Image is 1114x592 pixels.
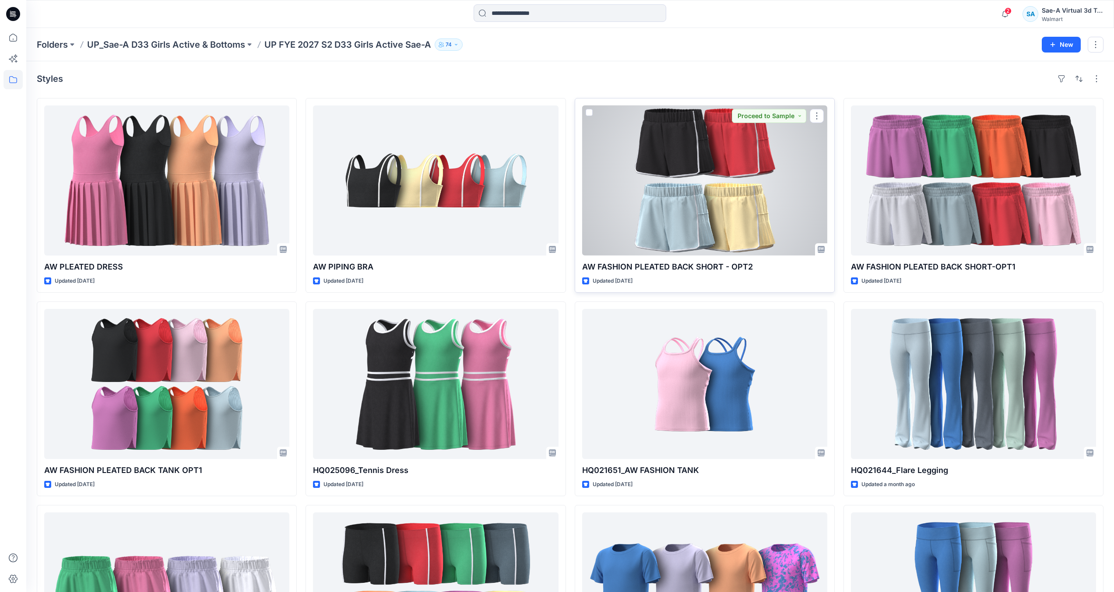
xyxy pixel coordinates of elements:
[851,464,1096,476] p: HQ021644_Flare Legging
[1042,37,1081,53] button: New
[446,40,452,49] p: 74
[582,105,827,256] a: AW FASHION PLEATED BACK SHORT - OPT2
[313,309,558,459] a: HQ025096_Tennis Dress
[851,309,1096,459] a: HQ021644_Flare Legging
[861,277,901,286] p: Updated [DATE]
[323,480,363,489] p: Updated [DATE]
[313,105,558,256] a: AW PIPING BRA
[582,261,827,273] p: AW FASHION PLEATED BACK SHORT - OPT2
[593,480,633,489] p: Updated [DATE]
[323,277,363,286] p: Updated [DATE]
[44,309,289,459] a: AW FASHION PLEATED BACK TANK OPT1
[861,480,915,489] p: Updated a month ago
[593,277,633,286] p: Updated [DATE]
[44,105,289,256] a: AW PLEATED DRESS
[582,464,827,476] p: HQ021651_AW FASHION TANK
[851,261,1096,273] p: AW FASHION PLEATED BACK SHORT-OPT1
[264,39,431,51] p: UP FYE 2027 S2 D33 Girls Active Sae-A
[313,464,558,476] p: HQ025096_Tennis Dress
[1042,5,1103,16] div: Sae-A Virtual 3d Team
[55,277,95,286] p: Updated [DATE]
[851,105,1096,256] a: AW FASHION PLEATED BACK SHORT-OPT1
[37,74,63,84] h4: Styles
[582,309,827,459] a: HQ021651_AW FASHION TANK
[313,261,558,273] p: AW PIPING BRA
[44,261,289,273] p: AW PLEATED DRESS
[44,464,289,476] p: AW FASHION PLEATED BACK TANK OPT1
[1042,16,1103,22] div: Walmart
[55,480,95,489] p: Updated [DATE]
[37,39,68,51] a: Folders
[1023,6,1038,22] div: SA
[1005,7,1012,14] span: 2
[435,39,463,51] button: 74
[87,39,245,51] a: UP_Sae-A D33 Girls Active & Bottoms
